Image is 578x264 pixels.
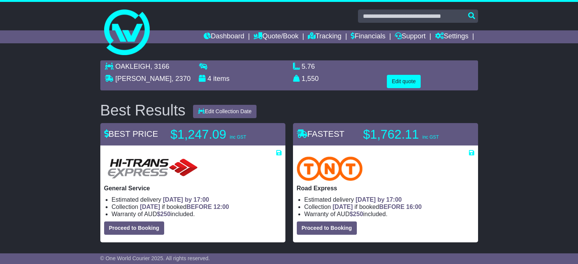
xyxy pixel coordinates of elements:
[387,75,421,88] button: Edit quote
[157,211,171,217] span: $
[171,127,266,142] p: $1,247.09
[172,75,191,82] span: , 2370
[193,105,257,118] button: Edit Collection Date
[253,30,298,43] a: Quote/Book
[351,30,385,43] a: Financials
[308,30,341,43] a: Tracking
[213,75,230,82] span: items
[104,129,158,139] span: BEST PRICE
[333,204,353,210] span: [DATE]
[207,75,211,82] span: 4
[112,196,282,203] li: Estimated delivery
[422,134,439,140] span: inc GST
[379,204,405,210] span: BEFORE
[204,30,244,43] a: Dashboard
[150,63,169,70] span: , 3166
[214,204,229,210] span: 12:00
[140,204,160,210] span: [DATE]
[112,210,282,218] li: Warranty of AUD included.
[304,196,474,203] li: Estimated delivery
[112,203,282,210] li: Collection
[297,157,363,181] img: TNT Domestic: Road Express
[363,127,458,142] p: $1,762.11
[104,185,282,192] p: General Service
[304,203,474,210] li: Collection
[116,75,172,82] span: [PERSON_NAME]
[116,63,150,70] span: OAKLEIGH
[350,211,363,217] span: $
[395,30,426,43] a: Support
[435,30,469,43] a: Settings
[302,75,319,82] span: 1,550
[97,102,190,119] div: Best Results
[187,204,212,210] span: BEFORE
[356,196,402,203] span: [DATE] by 17:00
[104,157,201,181] img: HiTrans: General Service
[297,185,474,192] p: Road Express
[100,255,210,261] span: © One World Courier 2025. All rights reserved.
[297,129,345,139] span: FASTEST
[302,63,315,70] span: 5.76
[297,221,357,235] button: Proceed to Booking
[353,211,363,217] span: 250
[406,204,422,210] span: 16:00
[230,134,246,140] span: inc GST
[163,196,209,203] span: [DATE] by 17:00
[104,221,164,235] button: Proceed to Booking
[333,204,421,210] span: if booked
[304,210,474,218] li: Warranty of AUD included.
[140,204,229,210] span: if booked
[160,211,171,217] span: 250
